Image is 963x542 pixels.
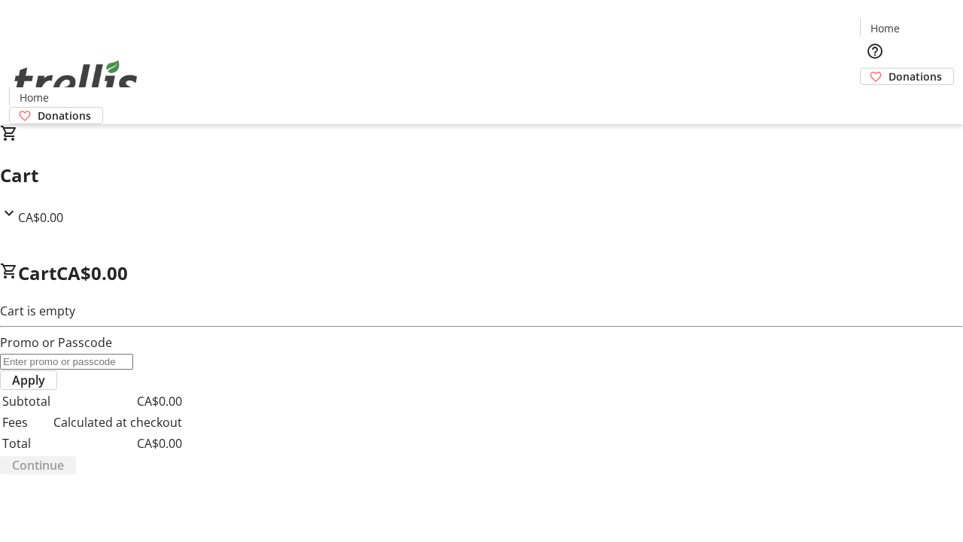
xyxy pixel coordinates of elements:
[2,391,51,411] td: Subtotal
[53,434,183,453] td: CA$0.00
[38,108,91,123] span: Donations
[18,209,63,226] span: CA$0.00
[9,107,103,124] a: Donations
[12,371,45,389] span: Apply
[860,68,954,85] a: Donations
[53,391,183,411] td: CA$0.00
[2,413,51,432] td: Fees
[861,20,909,36] a: Home
[889,69,942,84] span: Donations
[860,85,890,115] button: Cart
[53,413,183,432] td: Calculated at checkout
[20,90,49,105] span: Home
[10,90,58,105] a: Home
[9,44,143,119] img: Orient E2E Organization YEeFUxQwnB's Logo
[56,260,128,285] span: CA$0.00
[860,36,890,66] button: Help
[870,20,900,36] span: Home
[2,434,51,453] td: Total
